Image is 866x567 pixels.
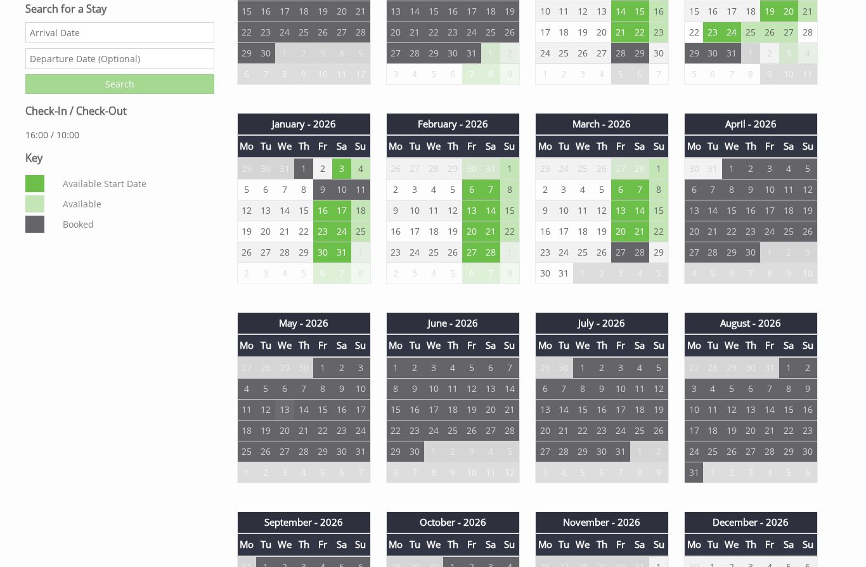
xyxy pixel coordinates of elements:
[294,136,313,158] th: Th
[294,64,313,85] td: 9
[703,64,722,85] td: 6
[779,200,798,221] td: 18
[722,242,741,263] td: 29
[275,200,294,221] td: 14
[237,200,256,221] td: 12
[424,1,443,22] td: 15
[798,179,817,200] td: 12
[294,179,313,200] td: 8
[405,136,424,158] th: Tu
[722,159,741,180] td: 1
[294,200,313,221] td: 15
[256,1,275,22] td: 16
[535,242,554,263] td: 23
[630,136,649,158] th: Sa
[294,242,313,263] td: 29
[313,242,332,263] td: 30
[386,114,519,136] th: February - 2026
[592,200,611,221] td: 12
[275,136,294,158] th: We
[294,1,313,22] td: 18
[703,1,722,22] td: 16
[722,1,741,22] td: 17
[256,159,275,180] td: 30
[611,179,630,200] td: 6
[760,22,779,43] td: 26
[798,242,817,263] td: 3
[275,1,294,22] td: 17
[462,136,481,158] th: Fr
[313,136,332,158] th: Fr
[722,200,741,221] td: 15
[684,1,703,22] td: 15
[760,242,779,263] td: 1
[256,179,275,200] td: 6
[554,22,573,43] td: 18
[535,43,554,64] td: 24
[294,43,313,64] td: 2
[760,179,779,200] td: 10
[500,22,519,43] td: 26
[760,43,779,64] td: 2
[611,22,630,43] td: 21
[741,159,760,180] td: 2
[703,179,722,200] td: 7
[25,3,214,16] h3: Search for a Stay
[351,179,370,200] td: 11
[313,263,332,284] td: 6
[424,136,443,158] th: We
[798,159,817,180] td: 5
[760,221,779,242] td: 24
[256,136,275,158] th: Tu
[760,136,779,158] th: Fr
[684,200,703,221] td: 13
[592,1,611,22] td: 13
[424,43,443,64] td: 29
[275,179,294,200] td: 7
[386,200,405,221] td: 9
[760,64,779,85] td: 9
[237,22,256,43] td: 22
[386,136,405,158] th: Mo
[684,136,703,158] th: Mo
[237,159,256,180] td: 29
[779,221,798,242] td: 25
[386,43,405,64] td: 27
[535,221,554,242] td: 16
[741,179,760,200] td: 9
[424,179,443,200] td: 4
[462,22,481,43] td: 24
[256,200,275,221] td: 13
[256,43,275,64] td: 30
[424,22,443,43] td: 22
[351,22,370,43] td: 28
[535,1,554,22] td: 10
[275,43,294,64] td: 1
[703,200,722,221] td: 14
[481,179,500,200] td: 7
[405,179,424,200] td: 3
[462,1,481,22] td: 17
[703,136,722,158] th: Tu
[798,136,817,158] th: Su
[60,216,211,233] dd: Booked
[611,221,630,242] td: 20
[611,200,630,221] td: 13
[684,22,703,43] td: 22
[256,263,275,284] td: 3
[60,196,211,213] dd: Available
[256,64,275,85] td: 7
[481,64,500,85] td: 8
[630,22,649,43] td: 22
[722,22,741,43] td: 24
[237,43,256,64] td: 29
[275,64,294,85] td: 8
[554,179,573,200] td: 3
[351,242,370,263] td: 1
[481,1,500,22] td: 18
[386,22,405,43] td: 20
[443,43,462,64] td: 30
[684,43,703,64] td: 29
[611,136,630,158] th: Fr
[256,22,275,43] td: 23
